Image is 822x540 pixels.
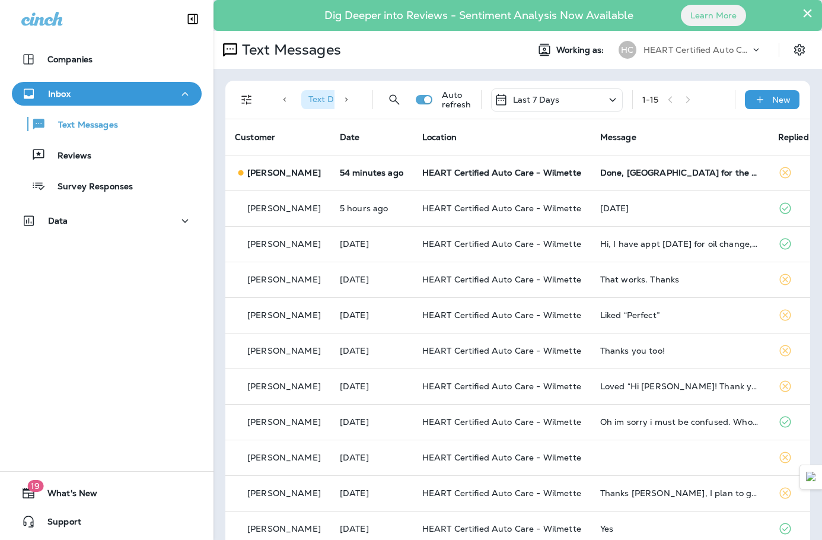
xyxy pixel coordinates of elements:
p: [PERSON_NAME] [247,346,321,355]
button: Filters [235,88,259,112]
button: 19What's New [12,481,202,505]
p: Auto refresh [442,90,471,109]
div: Thanks Frank, I plan to go to you guys first! [600,488,759,498]
p: [PERSON_NAME] [247,524,321,533]
p: [PERSON_NAME] [247,453,321,462]
span: HEART Certified Auto Care - Wilmette [422,452,581,463]
div: Oh im sorry i must be confused. Who is this? [600,417,759,427]
p: Sep 25, 2025 09:17 AM [340,346,403,355]
p: Last 7 Days [513,95,560,104]
button: Search Messages [383,88,406,112]
button: Inbox [12,82,202,106]
p: [PERSON_NAME] [247,204,321,213]
p: Sep 25, 2025 11:07 AM [340,275,403,284]
p: Sep 26, 2025 11:37 AM [340,204,403,213]
p: Sep 22, 2025 04:18 PM [340,524,403,533]
p: [PERSON_NAME] [247,488,321,498]
p: Sep 25, 2025 09:09 AM [340,382,403,391]
p: Inbox [48,89,71,99]
span: HEART Certified Auto Care - Wilmette [422,488,581,498]
div: Yes [600,524,759,533]
span: HEART Certified Auto Care - Wilmette [422,345,581,356]
p: [PERSON_NAME] [247,275,321,284]
div: 1 - 15 [642,95,659,104]
span: Customer [235,132,275,142]
span: 19 [27,480,43,492]
p: Sep 25, 2025 01:58 PM [340,239,403,249]
div: Liked “Perfect” [600,310,759,320]
p: [PERSON_NAME] [247,239,321,249]
button: Survey Responses [12,173,202,198]
span: Support [36,517,81,531]
button: Support [12,510,202,533]
span: Message [600,132,636,142]
div: Done, tx for the opportunity [600,168,759,177]
button: Data [12,209,202,233]
p: [PERSON_NAME] [247,382,321,391]
p: [PERSON_NAME] [247,417,321,427]
button: Text Messages [12,112,202,136]
div: Loved “Hi Meredith! Thank you so much for choosing HEART Certified Auto Care - Wilmette. We know ... [600,382,759,391]
span: HEART Certified Auto Care - Wilmette [422,167,581,178]
p: Dig Deeper into Reviews - Sentiment Analysis Now Available [290,14,668,17]
p: Sep 25, 2025 09:38 AM [340,310,403,320]
div: HC [619,41,636,59]
img: Detect Auto [806,472,817,482]
span: Date [340,132,360,142]
p: Data [48,216,68,225]
p: Sep 26, 2025 03:58 PM [340,168,403,177]
p: Survey Responses [46,182,133,193]
span: HEART Certified Auto Care - Wilmette [422,381,581,392]
span: Replied [778,132,809,142]
p: Reviews [46,151,91,162]
span: HEART Certified Auto Care - Wilmette [422,203,581,214]
p: Sep 25, 2025 09:09 AM [340,417,403,427]
p: [PERSON_NAME] [247,310,321,320]
p: Text Messages [46,120,118,131]
p: New [772,95,791,104]
p: Text Messages [237,41,341,59]
span: HEART Certified Auto Care - Wilmette [422,417,581,427]
button: Collapse Sidebar [176,7,209,31]
p: HEART Certified Auto Care [643,45,750,55]
span: Text Direction : Incoming [308,94,403,104]
div: That works. Thanks [600,275,759,284]
div: Hi, I have appt tomorrow for oil change, so I'll use the freebie then . Thanks!! [600,239,759,249]
span: What's New [36,488,97,503]
span: Location [422,132,457,142]
div: Text Direction:Incoming [301,90,422,109]
p: Sep 25, 2025 08:57 AM [340,453,403,462]
span: HEART Certified Auto Care - Wilmette [422,274,581,285]
span: HEART Certified Auto Care - Wilmette [422,523,581,534]
button: Learn More [681,5,746,26]
button: Close [802,4,813,23]
button: Settings [789,39,810,61]
p: [PERSON_NAME] [247,168,321,177]
span: Working as: [556,45,607,55]
button: Companies [12,47,202,71]
span: HEART Certified Auto Care - Wilmette [422,239,581,249]
div: Today [600,204,759,213]
button: Reviews [12,142,202,167]
p: Companies [47,55,93,64]
div: Thanks you too! [600,346,759,355]
span: HEART Certified Auto Care - Wilmette [422,310,581,320]
p: Sep 23, 2025 06:12 PM [340,488,403,498]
